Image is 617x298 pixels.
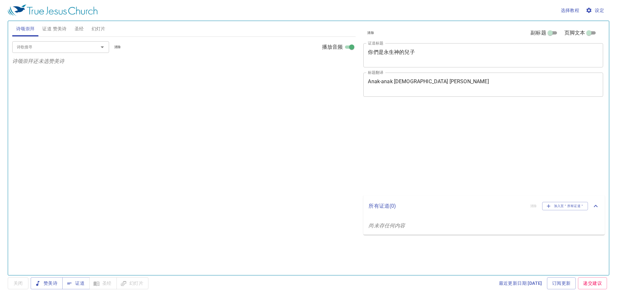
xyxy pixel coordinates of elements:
[12,58,65,64] i: 诗颂崇拜还未选赞美诗
[36,279,57,287] span: 赞美诗
[583,279,602,287] span: 递交建议
[31,277,63,289] button: 赞美诗
[542,202,588,210] button: 加入至＂所有证道＂
[361,104,556,193] iframe: from-child
[8,5,97,16] img: True Jesus Church
[75,25,84,33] span: 圣经
[16,25,35,33] span: 诗颂崇拜
[42,25,66,33] span: 证道 赞美诗
[578,277,607,289] a: 递交建议
[363,29,378,37] button: 清除
[552,279,571,287] span: 订阅更新
[587,6,604,15] span: 设定
[369,202,525,210] p: 所有证道 ( 0 )
[367,30,374,36] span: 清除
[368,78,599,91] textarea: Anak-anak [DEMOGRAPHIC_DATA] [PERSON_NAME]
[546,203,584,209] span: 加入至＂所有证道＂
[584,5,607,16] button: 设定
[98,43,107,52] button: Open
[363,195,605,217] div: 所有证道(0)清除加入至＂所有证道＂
[114,44,121,50] span: 清除
[92,25,106,33] span: 幻灯片
[67,279,85,287] span: 证道
[561,6,580,15] span: 选择教程
[496,277,545,289] a: 最近更新日期 [DATE]
[531,29,546,37] span: 副标题
[558,5,582,16] button: 选择教程
[368,49,599,61] textarea: 你們是永生神的兒子
[547,277,576,289] a: 订阅更新
[564,29,585,37] span: 页脚文本
[110,43,125,51] button: 清除
[499,279,542,287] span: 最近更新日期 [DATE]
[369,223,405,229] i: 尚未存任何内容
[322,43,343,51] span: 播放音频
[62,277,90,289] button: 证道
